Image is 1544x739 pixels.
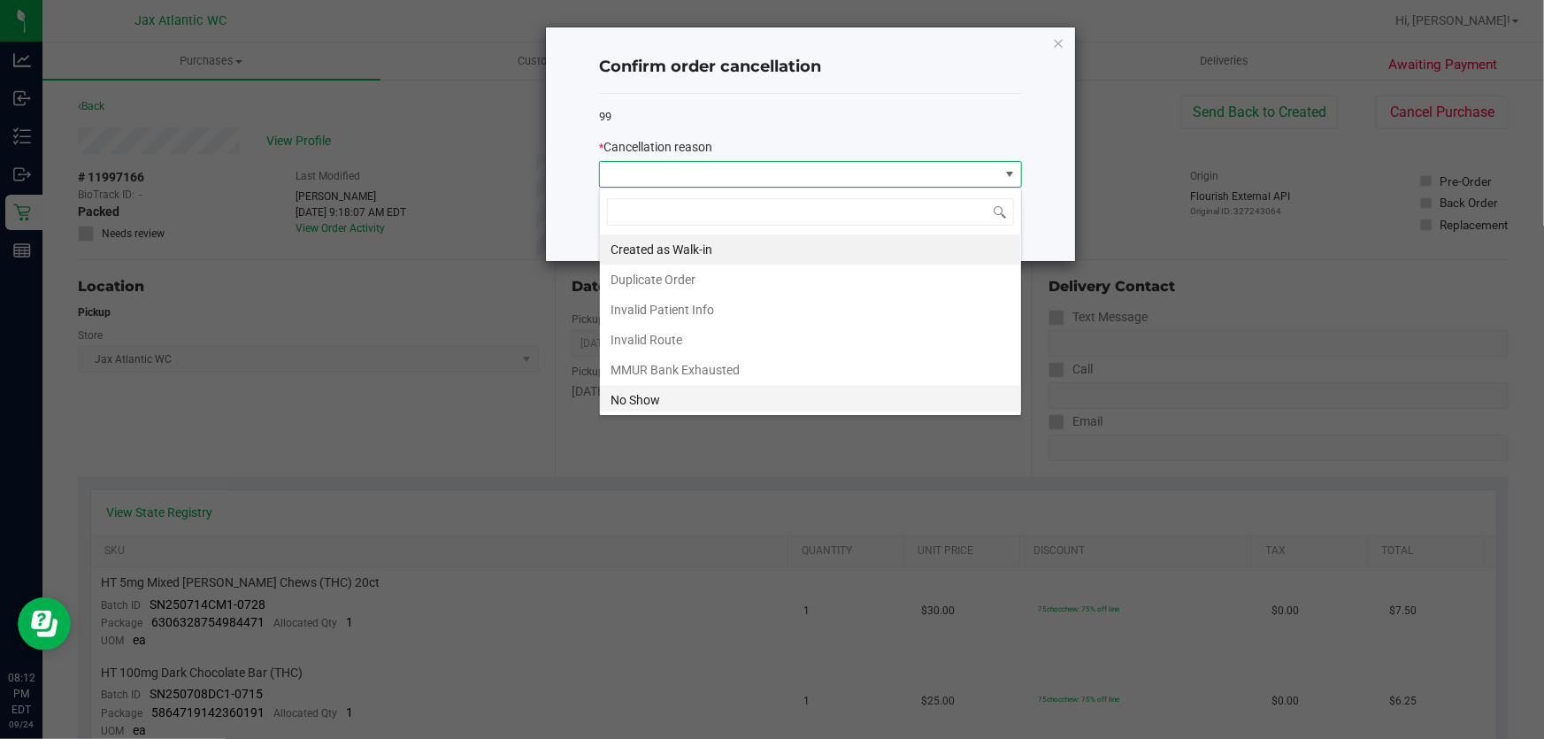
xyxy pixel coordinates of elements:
[600,265,1021,295] li: Duplicate Order
[600,235,1021,265] li: Created as Walk-in
[1052,32,1064,53] button: Close
[600,355,1021,385] li: MMUR Bank Exhausted
[600,295,1021,325] li: Invalid Patient Info
[599,56,1022,79] h4: Confirm order cancellation
[603,140,712,154] span: Cancellation reason
[600,325,1021,355] li: Invalid Route
[18,597,71,650] iframe: Resource center
[599,110,611,123] span: 99
[600,385,1021,415] li: No Show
